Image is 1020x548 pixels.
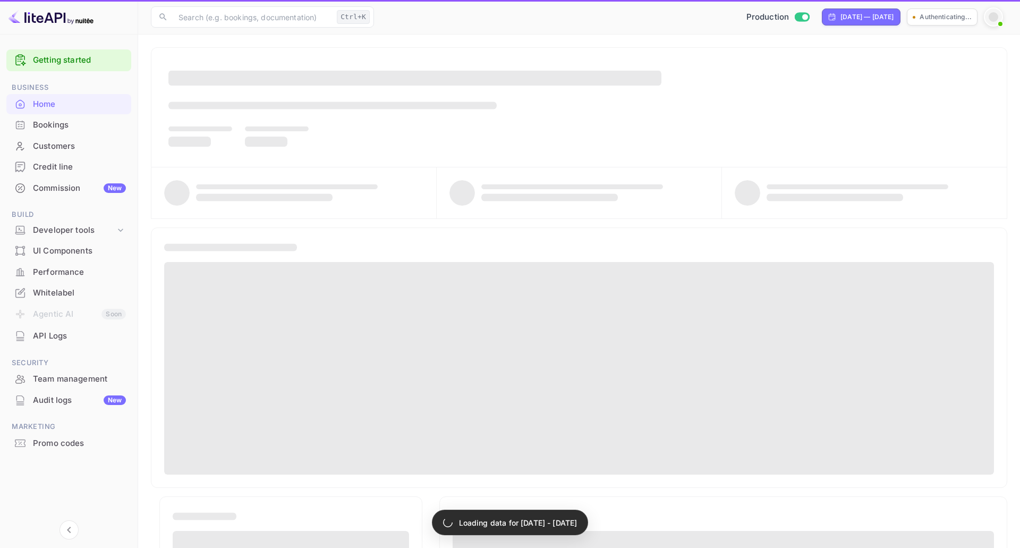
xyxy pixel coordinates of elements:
[6,221,131,240] div: Developer tools
[33,266,126,279] div: Performance
[33,287,126,299] div: Whitelabel
[8,9,93,26] img: LiteAPI logo
[6,421,131,433] span: Marketing
[6,49,131,71] div: Getting started
[6,357,131,369] span: Security
[6,136,131,156] a: Customers
[33,140,126,153] div: Customers
[6,433,131,453] a: Promo codes
[459,517,577,528] p: Loading data for [DATE] - [DATE]
[6,326,131,347] div: API Logs
[33,330,126,342] div: API Logs
[33,54,126,66] a: Getting started
[920,12,972,22] p: Authenticating...
[33,119,126,131] div: Bookings
[172,6,333,28] input: Search (e.g. bookings, documentation)
[6,262,131,282] a: Performance
[6,209,131,221] span: Build
[33,373,126,385] div: Team management
[6,94,131,115] div: Home
[33,224,115,237] div: Developer tools
[6,326,131,345] a: API Logs
[6,178,131,198] a: CommissionNew
[337,10,370,24] div: Ctrl+K
[33,437,126,450] div: Promo codes
[6,262,131,283] div: Performance
[840,12,894,22] div: [DATE] — [DATE]
[6,157,131,178] div: Credit line
[6,241,131,260] a: UI Components
[6,136,131,157] div: Customers
[59,520,79,539] button: Collapse navigation
[33,182,126,195] div: Commission
[742,11,814,23] div: Switch to Sandbox mode
[6,390,131,410] a: Audit logsNew
[33,245,126,257] div: UI Components
[6,115,131,134] a: Bookings
[104,395,126,405] div: New
[33,98,126,111] div: Home
[6,369,131,390] div: Team management
[6,82,131,94] span: Business
[6,157,131,176] a: Credit line
[746,11,789,23] span: Production
[6,283,131,302] a: Whitelabel
[33,394,126,407] div: Audit logs
[6,94,131,114] a: Home
[6,283,131,303] div: Whitelabel
[33,161,126,173] div: Credit line
[104,183,126,193] div: New
[6,241,131,262] div: UI Components
[6,115,131,136] div: Bookings
[6,178,131,199] div: CommissionNew
[6,433,131,454] div: Promo codes
[6,390,131,411] div: Audit logsNew
[6,369,131,389] a: Team management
